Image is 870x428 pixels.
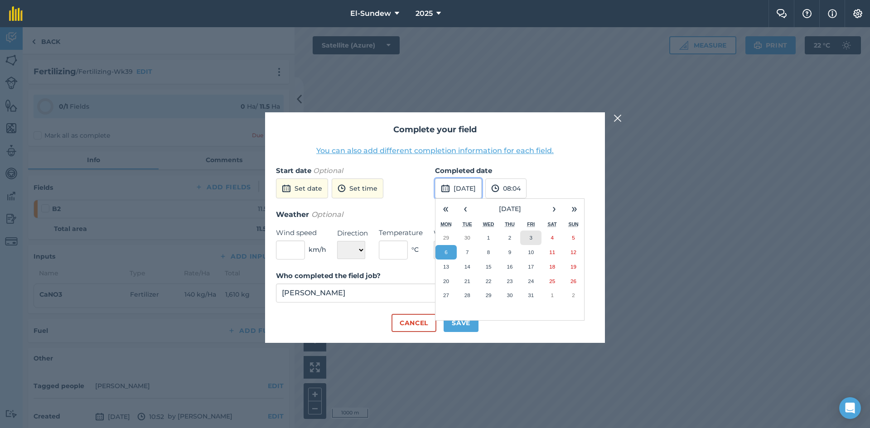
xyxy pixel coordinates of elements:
[802,9,812,18] img: A question mark icon
[457,245,478,260] button: 7 October 2025
[530,235,532,240] abbr: 3 October 2025
[276,271,381,280] strong: Who completed the field job?
[435,274,457,289] button: 20 October 2025
[563,288,584,303] button: 2 November 2025
[478,231,499,245] button: 1 October 2025
[434,228,478,239] label: Weather
[549,264,555,269] abbr: 18 October 2025
[435,166,492,175] strong: Completed date
[776,9,787,18] img: Two speech bubbles overlapping with the left bubble in the forefront
[544,199,564,219] button: ›
[548,221,557,227] abbr: Saturday
[572,235,575,240] abbr: 5 October 2025
[528,264,534,269] abbr: 17 October 2025
[445,249,447,255] abbr: 6 October 2025
[551,292,553,298] abbr: 1 November 2025
[478,260,499,274] button: 15 October 2025
[379,227,423,238] label: Temperature
[464,292,470,298] abbr: 28 October 2025
[520,260,541,274] button: 17 October 2025
[435,178,482,198] button: [DATE]
[444,314,478,332] button: Save
[570,264,576,269] abbr: 19 October 2025
[443,278,449,284] abbr: 20 October 2025
[486,264,492,269] abbr: 15 October 2025
[486,292,492,298] abbr: 29 October 2025
[478,274,499,289] button: 22 October 2025
[520,231,541,245] button: 3 October 2025
[475,199,544,219] button: [DATE]
[568,221,578,227] abbr: Sunday
[528,249,534,255] abbr: 10 October 2025
[499,245,521,260] button: 9 October 2025
[486,278,492,284] abbr: 22 October 2025
[276,123,594,136] h2: Complete your field
[541,274,563,289] button: 25 October 2025
[563,260,584,274] button: 19 October 2025
[852,9,863,18] img: A cog icon
[499,288,521,303] button: 30 October 2025
[282,183,291,194] img: svg+xml;base64,PD94bWwgdmVyc2lvbj0iMS4wIiBlbmNvZGluZz0idXRmLTgiPz4KPCEtLSBHZW5lcmF0b3I6IEFkb2JlIE...
[457,260,478,274] button: 14 October 2025
[520,274,541,289] button: 24 October 2025
[435,199,455,219] button: «
[435,288,457,303] button: 27 October 2025
[487,235,490,240] abbr: 1 October 2025
[443,292,449,298] abbr: 27 October 2025
[464,278,470,284] abbr: 21 October 2025
[528,278,534,284] abbr: 24 October 2025
[311,210,343,219] em: Optional
[455,199,475,219] button: ‹
[491,183,499,194] img: svg+xml;base64,PD94bWwgdmVyc2lvbj0iMS4wIiBlbmNvZGluZz0idXRmLTgiPz4KPCEtLSBHZW5lcmF0b3I6IEFkb2JlIE...
[551,235,553,240] abbr: 4 October 2025
[441,183,450,194] img: svg+xml;base64,PD94bWwgdmVyc2lvbj0iMS4wIiBlbmNvZGluZz0idXRmLTgiPz4KPCEtLSBHZW5lcmF0b3I6IEFkb2JlIE...
[499,231,521,245] button: 2 October 2025
[541,260,563,274] button: 18 October 2025
[499,274,521,289] button: 23 October 2025
[563,274,584,289] button: 26 October 2025
[570,249,576,255] abbr: 12 October 2025
[276,178,328,198] button: Set date
[478,288,499,303] button: 29 October 2025
[570,278,576,284] abbr: 26 October 2025
[464,235,470,240] abbr: 30 September 2025
[457,231,478,245] button: 30 September 2025
[332,178,383,198] button: Set time
[528,292,534,298] abbr: 31 October 2025
[478,245,499,260] button: 8 October 2025
[520,245,541,260] button: 10 October 2025
[541,231,563,245] button: 4 October 2025
[563,231,584,245] button: 5 October 2025
[485,178,527,198] button: 08:04
[276,166,311,175] strong: Start date
[527,221,535,227] abbr: Friday
[276,209,594,221] h3: Weather
[507,292,512,298] abbr: 30 October 2025
[440,221,452,227] abbr: Monday
[463,221,472,227] abbr: Tuesday
[563,245,584,260] button: 12 October 2025
[828,8,837,19] img: svg+xml;base64,PHN2ZyB4bWxucz0iaHR0cDovL3d3dy53My5vcmcvMjAwMC9zdmciIHdpZHRoPSIxNyIgaGVpZ2h0PSIxNy...
[435,231,457,245] button: 29 September 2025
[411,245,419,255] span: ° C
[337,228,368,239] label: Direction
[391,314,436,332] button: Cancel
[435,245,457,260] button: 6 October 2025
[839,397,861,419] div: Open Intercom Messenger
[338,183,346,194] img: svg+xml;base64,PD94bWwgdmVyc2lvbj0iMS4wIiBlbmNvZGluZz0idXRmLTgiPz4KPCEtLSBHZW5lcmF0b3I6IEFkb2JlIE...
[457,288,478,303] button: 28 October 2025
[9,6,23,21] img: fieldmargin Logo
[435,260,457,274] button: 13 October 2025
[549,249,555,255] abbr: 11 October 2025
[508,235,511,240] abbr: 2 October 2025
[313,166,343,175] em: Optional
[499,260,521,274] button: 16 October 2025
[457,274,478,289] button: 21 October 2025
[505,221,515,227] abbr: Thursday
[507,264,512,269] abbr: 16 October 2025
[483,221,494,227] abbr: Wednesday
[541,288,563,303] button: 1 November 2025
[564,199,584,219] button: »
[309,245,326,255] span: km/h
[350,8,391,19] span: El-Sundew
